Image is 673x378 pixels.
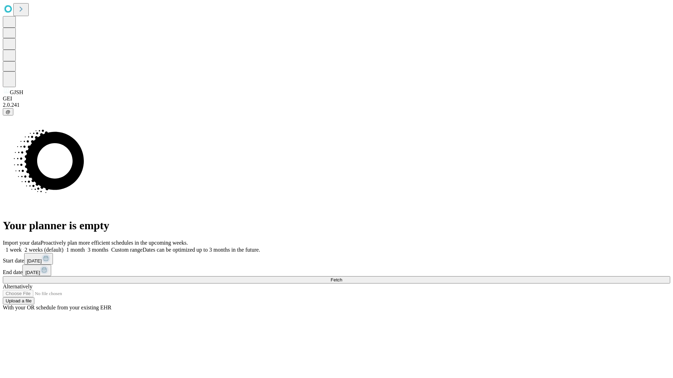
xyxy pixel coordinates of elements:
span: Custom range [111,247,142,253]
div: 2.0.241 [3,102,670,108]
div: Start date [3,253,670,265]
span: 1 month [66,247,85,253]
span: Proactively plan more efficient schedules in the upcoming weeks. [41,240,188,246]
span: 1 week [6,247,22,253]
button: Fetch [3,276,670,283]
span: Import your data [3,240,41,246]
span: With your OR schedule from your existing EHR [3,304,111,310]
span: Fetch [331,277,342,282]
div: GEI [3,96,670,102]
div: End date [3,265,670,276]
h1: Your planner is empty [3,219,670,232]
button: [DATE] [24,253,53,265]
button: [DATE] [22,265,51,276]
button: Upload a file [3,297,34,304]
span: [DATE] [27,258,42,264]
span: 2 weeks (default) [25,247,63,253]
span: Dates can be optimized up to 3 months in the future. [143,247,260,253]
button: @ [3,108,13,115]
span: [DATE] [25,270,40,275]
span: GJSH [10,89,23,95]
span: Alternatively [3,283,32,289]
span: @ [6,109,11,114]
span: 3 months [88,247,108,253]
